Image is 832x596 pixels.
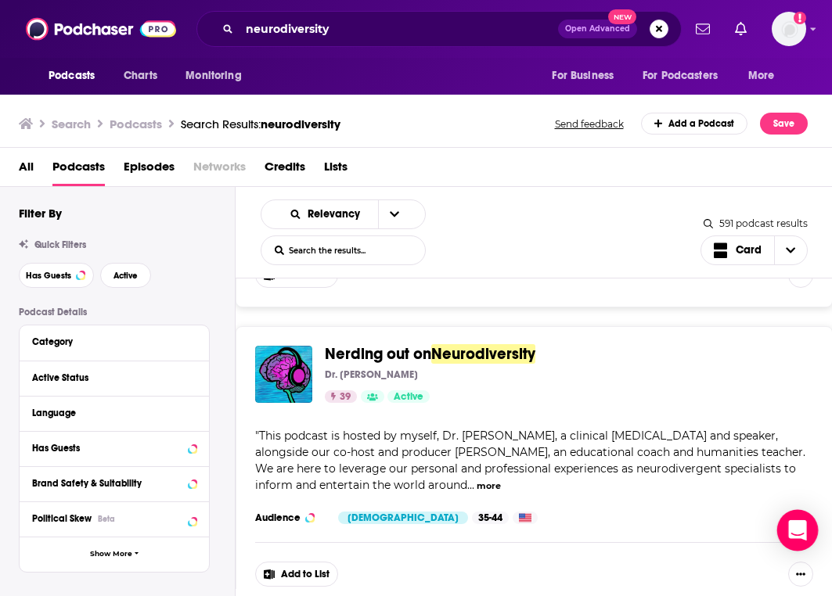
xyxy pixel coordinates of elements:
span: Card [736,245,762,256]
div: 591 podcast results [704,217,808,229]
div: Language [32,408,186,418]
div: [DEMOGRAPHIC_DATA] [338,512,468,524]
span: Active [113,271,138,280]
span: More [748,65,775,87]
h2: Filter By [19,206,62,221]
a: All [19,154,34,186]
button: Brand Safety & Suitability [32,473,196,493]
button: Language [32,403,196,422]
button: Show More [20,537,209,572]
h3: Audience [255,512,326,524]
button: open menu [276,209,378,220]
span: Nerding out on [325,344,431,364]
button: Send feedback [550,117,629,131]
a: Charts [113,61,167,91]
div: Search Results: [181,117,340,131]
img: Podchaser - Follow, Share and Rate Podcasts [26,14,176,44]
a: Search Results:neurodiversity [181,117,340,131]
span: Logged in as KTMSseat4 [772,12,806,46]
span: This podcast is hosted by myself, Dr. [PERSON_NAME], a clinical [MEDICAL_DATA] and speaker, along... [255,429,805,492]
button: Category [32,332,196,351]
button: open menu [378,200,411,228]
span: Political Skew [32,513,92,524]
span: Open Advanced [565,25,630,33]
a: Nerding out onNeurodiversity [325,346,535,363]
a: 39 [325,390,357,403]
img: Nerding out on Neurodiversity [255,346,312,403]
a: Credits [265,154,305,186]
span: Charts [124,65,157,87]
button: open menu [175,61,261,91]
a: Show notifications dropdown [729,16,753,42]
a: Add a Podcast [641,113,748,135]
button: Political SkewBeta [32,508,196,528]
div: Category [32,336,186,347]
button: Has Guests [32,438,196,458]
div: Has Guests [32,443,183,454]
button: more [477,479,501,493]
button: Open AdvancedNew [558,20,637,38]
span: Networks [193,154,246,186]
span: For Business [552,65,614,87]
button: open menu [541,61,633,91]
span: New [608,9,636,24]
span: Neurodiversity [431,344,535,364]
div: Brand Safety & Suitability [32,478,183,489]
div: 35-44 [472,512,509,524]
span: ... [467,478,474,492]
span: Quick Filters [34,239,86,250]
h3: Search [52,117,91,131]
button: open menu [737,61,794,91]
svg: Add a profile image [794,12,806,24]
span: Podcasts [49,65,95,87]
span: Show More [90,550,132,558]
button: Active Status [32,368,196,387]
span: For Podcasters [643,65,718,87]
img: User Profile [772,12,806,46]
button: Active [100,263,151,288]
p: Dr. [PERSON_NAME] [325,368,418,381]
p: Podcast Details [19,307,210,318]
a: Active [387,390,430,403]
div: Open Intercom Messenger [777,510,819,551]
span: Has Guests [26,271,71,280]
span: 39 [340,390,351,405]
button: Show More Button [788,562,813,587]
input: Search podcasts, credits, & more... [240,16,558,41]
h2: Choose List sort [261,199,426,229]
button: Has Guests [19,263,94,288]
span: neurodiversity [261,117,340,131]
a: Podcasts [52,154,105,186]
div: Search podcasts, credits, & more... [196,11,682,47]
button: Save [760,113,808,135]
button: open menu [632,61,740,91]
a: Lists [324,154,348,186]
span: Relevancy [308,209,366,220]
button: open menu [38,61,115,91]
button: Choose View [701,235,809,265]
button: Show profile menu [772,12,806,46]
span: Active [394,390,423,405]
a: Show notifications dropdown [690,16,716,42]
a: Episodes [124,154,175,186]
div: Beta [98,514,115,524]
div: Active Status [32,372,186,383]
span: Monitoring [185,65,241,87]
button: Add to List [255,562,338,587]
span: " [255,429,805,492]
h3: Podcasts [110,117,162,131]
